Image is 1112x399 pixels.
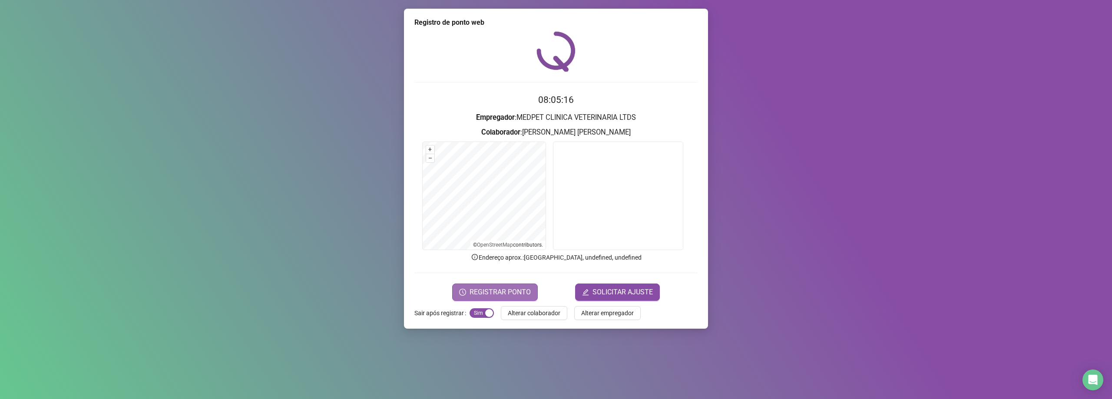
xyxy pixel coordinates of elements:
[426,145,434,154] button: +
[470,287,531,297] span: REGISTRAR PONTO
[508,308,560,318] span: Alterar colaborador
[471,253,479,261] span: info-circle
[481,128,520,136] strong: Colaborador
[574,306,641,320] button: Alterar empregador
[459,289,466,296] span: clock-circle
[414,127,698,138] h3: : [PERSON_NAME] [PERSON_NAME]
[575,284,660,301] button: editSOLICITAR AJUSTE
[582,289,589,296] span: edit
[414,17,698,28] div: Registro de ponto web
[426,154,434,162] button: –
[473,242,543,248] li: © contributors.
[477,242,513,248] a: OpenStreetMap
[414,253,698,262] p: Endereço aprox. : [GEOGRAPHIC_DATA], undefined, undefined
[538,95,574,105] time: 08:05:16
[592,287,653,297] span: SOLICITAR AJUSTE
[414,112,698,123] h3: : MEDPET CLINICA VETERINARIA LTDS
[452,284,538,301] button: REGISTRAR PONTO
[1082,369,1103,390] div: Open Intercom Messenger
[581,308,634,318] span: Alterar empregador
[414,306,470,320] label: Sair após registrar
[476,113,515,122] strong: Empregador
[501,306,567,320] button: Alterar colaborador
[536,31,576,72] img: QRPoint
